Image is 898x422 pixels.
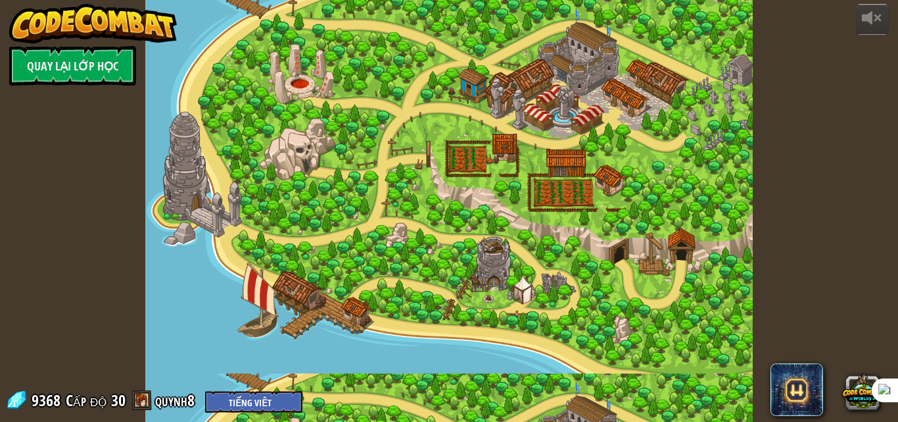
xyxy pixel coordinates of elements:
button: Tùy chỉnh âm lượng [856,4,889,35]
span: 30 [111,390,126,411]
span: 9368 [32,390,64,411]
img: CodeCombat - Learn how to code by playing a game [9,4,177,43]
span: Cấp độ [66,390,106,411]
a: Quay lại Lớp Học [9,46,136,86]
a: quynh8 [155,390,199,411]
